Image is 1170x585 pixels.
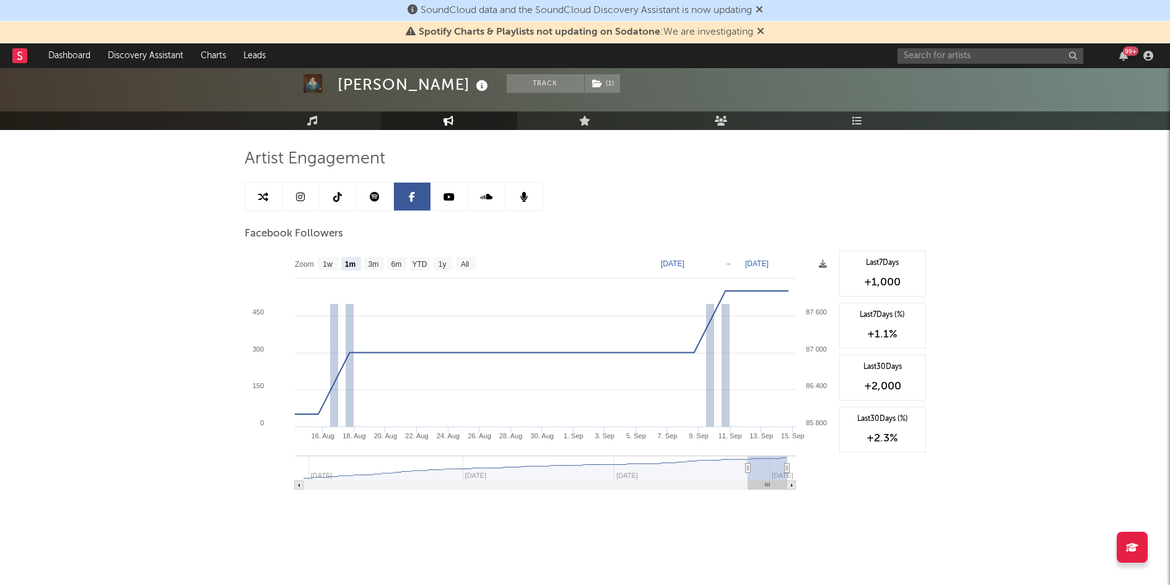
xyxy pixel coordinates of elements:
text: 87 000 [806,345,827,353]
text: 85 800 [806,419,827,427]
text: 3. Sep [595,432,614,440]
div: 99 + [1123,46,1138,56]
span: Dismiss [756,6,763,15]
div: +1.1 % [846,327,919,342]
input: Search for artists [897,48,1083,64]
div: Last 7 Days [846,258,919,269]
text: 30. Aug [530,432,553,440]
text: 22. Aug [405,432,428,440]
text: 24. Aug [436,432,459,440]
text: 28. Aug [499,432,522,440]
button: Track [507,74,584,93]
span: Facebook Followers [245,227,343,241]
text: 86 400 [806,382,827,389]
text: 1w [323,260,333,269]
div: +1,000 [846,275,919,290]
text: 26. Aug [468,432,491,440]
div: +2,000 [846,379,919,394]
div: Last 30 Days (%) [846,414,919,425]
text: [DATE] [772,472,793,479]
text: → [725,259,732,268]
button: (1) [585,74,620,93]
div: [PERSON_NAME] [338,74,491,95]
text: 6m [391,260,401,269]
text: 13. Sep [749,432,773,440]
a: Leads [235,43,274,68]
text: 87 600 [806,308,827,316]
button: 99+ [1119,51,1128,61]
span: ( 1 ) [584,74,621,93]
span: Dismiss [757,27,764,37]
text: 7. Sep [657,432,677,440]
span: Spotify Charts & Playlists not updating on Sodatone [419,27,660,37]
text: 0 [260,419,263,427]
text: 450 [252,308,263,316]
text: All [460,260,468,269]
text: 1. Sep [563,432,583,440]
text: 20. Aug [373,432,396,440]
text: 300 [252,345,263,353]
a: Charts [192,43,235,68]
text: 5. Sep [626,432,646,440]
text: 18. Aug [343,432,365,440]
text: 1y [438,260,446,269]
text: YTD [412,260,427,269]
text: Zoom [295,260,314,269]
div: +2.3 % [846,431,919,446]
text: 16. Aug [311,432,334,440]
a: Dashboard [40,43,99,68]
text: 1m [344,260,355,269]
text: 11. Sep [718,432,741,440]
div: Last 7 Days (%) [846,310,919,321]
text: 150 [252,382,263,389]
text: 9. Sep [689,432,709,440]
span: SoundCloud data and the SoundCloud Discovery Assistant is now updating [421,6,752,15]
span: Artist Engagement [245,152,385,167]
text: 15. Sep [780,432,804,440]
text: 3m [368,260,378,269]
a: Discovery Assistant [99,43,192,68]
div: Last 30 Days [846,362,919,373]
text: [DATE] [745,259,769,268]
span: : We are investigating [419,27,753,37]
text: [DATE] [661,259,684,268]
